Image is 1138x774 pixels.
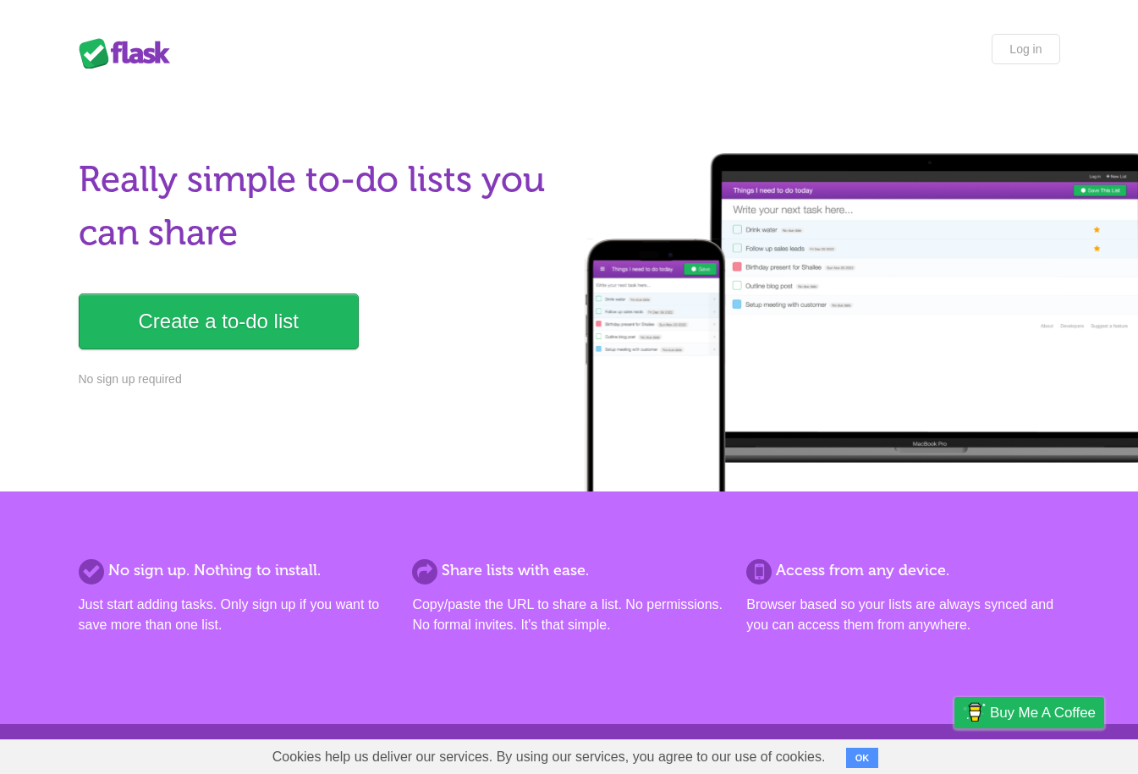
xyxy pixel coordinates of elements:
[412,559,725,582] h2: Share lists with ease.
[256,740,843,774] span: Cookies help us deliver our services. By using our services, you agree to our use of cookies.
[79,38,180,69] div: Flask Lists
[79,559,392,582] h2: No sign up. Nothing to install.
[746,559,1059,582] h2: Access from any device.
[79,595,392,635] p: Just start adding tasks. Only sign up if you want to save more than one list.
[79,153,559,260] h1: Really simple to-do lists you can share
[79,371,559,388] p: No sign up required
[412,595,725,635] p: Copy/paste the URL to share a list. No permissions. No formal invites. It's that simple.
[746,595,1059,635] p: Browser based so your lists are always synced and you can access them from anywhere.
[992,34,1059,64] a: Log in
[79,294,359,349] a: Create a to-do list
[990,698,1096,727] span: Buy me a coffee
[963,698,986,727] img: Buy me a coffee
[954,697,1104,728] a: Buy me a coffee
[846,748,879,768] button: OK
